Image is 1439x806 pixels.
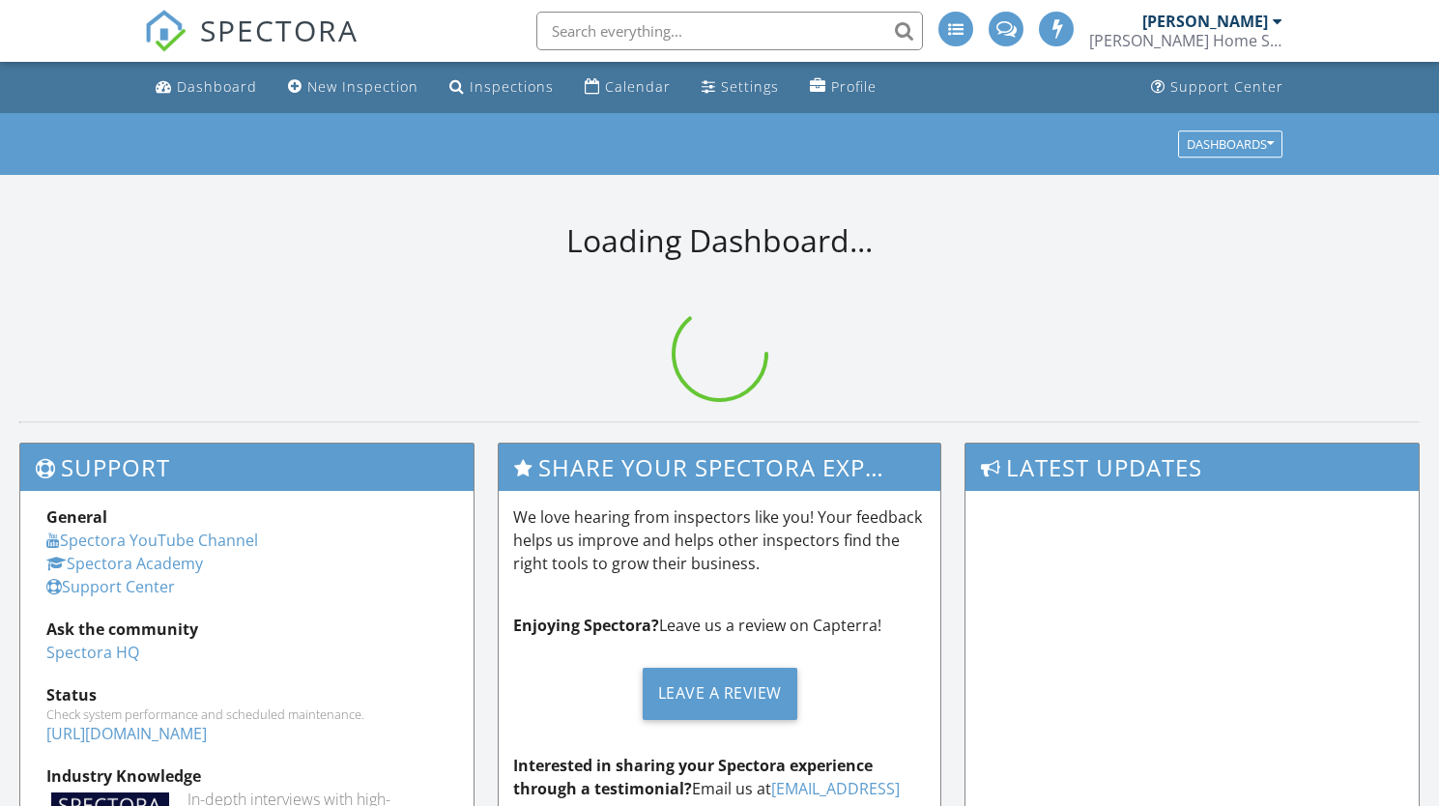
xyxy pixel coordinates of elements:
span: SPECTORA [200,10,359,50]
div: Dashboards [1187,137,1274,151]
h3: Latest Updates [965,444,1419,491]
div: Support Center [1170,77,1283,96]
div: Inspections [470,77,554,96]
a: Support Center [46,576,175,597]
div: Calendar [605,77,671,96]
a: Settings [694,70,787,105]
div: Settings [721,77,779,96]
div: [PERSON_NAME] [1142,12,1268,31]
strong: General [46,506,107,528]
button: Dashboards [1178,130,1282,158]
div: Leave a Review [643,668,797,720]
div: Profile [831,77,877,96]
h3: Support [20,444,474,491]
div: Scott Home Services, LLC [1089,31,1282,50]
a: Spectora HQ [46,642,139,663]
div: New Inspection [307,77,418,96]
div: Industry Knowledge [46,764,447,788]
p: Leave us a review on Capterra! [513,614,926,637]
strong: Enjoying Spectora? [513,615,659,636]
a: Spectora YouTube Channel [46,530,258,551]
div: Ask the community [46,618,447,641]
a: [URL][DOMAIN_NAME] [46,723,207,744]
a: Dashboard [148,70,265,105]
div: Check system performance and scheduled maintenance. [46,706,447,722]
p: We love hearing from inspectors like you! Your feedback helps us improve and helps other inspecto... [513,505,926,575]
strong: Interested in sharing your Spectora experience through a testimonial? [513,755,873,799]
a: SPECTORA [144,26,359,67]
a: Profile [802,70,884,105]
h3: Share Your Spectora Experience [499,444,940,491]
div: Dashboard [177,77,257,96]
a: Support Center [1143,70,1291,105]
a: Calendar [577,70,678,105]
div: Status [46,683,447,706]
img: The Best Home Inspection Software - Spectora [144,10,187,52]
input: Search everything... [536,12,923,50]
a: Spectora Academy [46,553,203,574]
a: New Inspection [280,70,426,105]
a: Inspections [442,70,561,105]
a: Leave a Review [513,652,926,734]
